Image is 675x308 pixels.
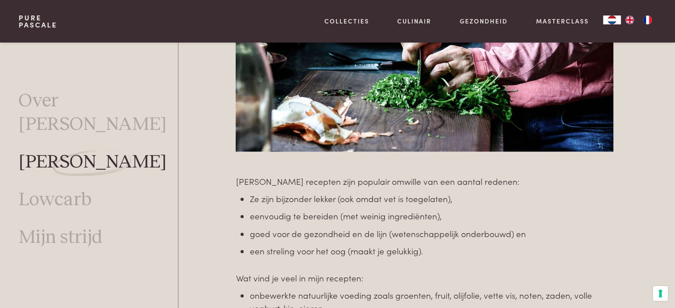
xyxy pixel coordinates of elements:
[19,226,103,250] a: Mijn strijd
[236,272,613,285] p: Wat vind je veel in mijn recepten:
[653,286,668,301] button: Uw voorkeuren voor toestemming voor trackingtechnologieën
[639,16,656,24] a: FR
[603,16,621,24] div: Language
[19,90,178,136] a: Over [PERSON_NAME]
[603,16,621,24] a: NL
[19,151,166,174] a: [PERSON_NAME]
[324,16,369,26] a: Collecties
[19,14,57,28] a: PurePascale
[250,227,613,240] li: goed voor de gezondheid en de lijn (wetenschappelijk onderbouwd) en
[621,16,656,24] ul: Language list
[250,210,613,222] li: eenvoudig te bereiden (met weinig ingrediënten),
[621,16,639,24] a: EN
[250,245,613,257] li: een streling voor het oog (maakt je gelukkig).
[236,175,613,188] p: [PERSON_NAME] recepten zijn populair omwille van een aantal redenen:
[536,16,589,26] a: Masterclass
[460,16,508,26] a: Gezondheid
[603,16,656,24] aside: Language selected: Nederlands
[19,188,91,212] a: Lowcarb
[250,192,613,205] li: Ze zijn bijzonder lekker (ook omdat vet is toegelaten),
[397,16,431,26] a: Culinair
